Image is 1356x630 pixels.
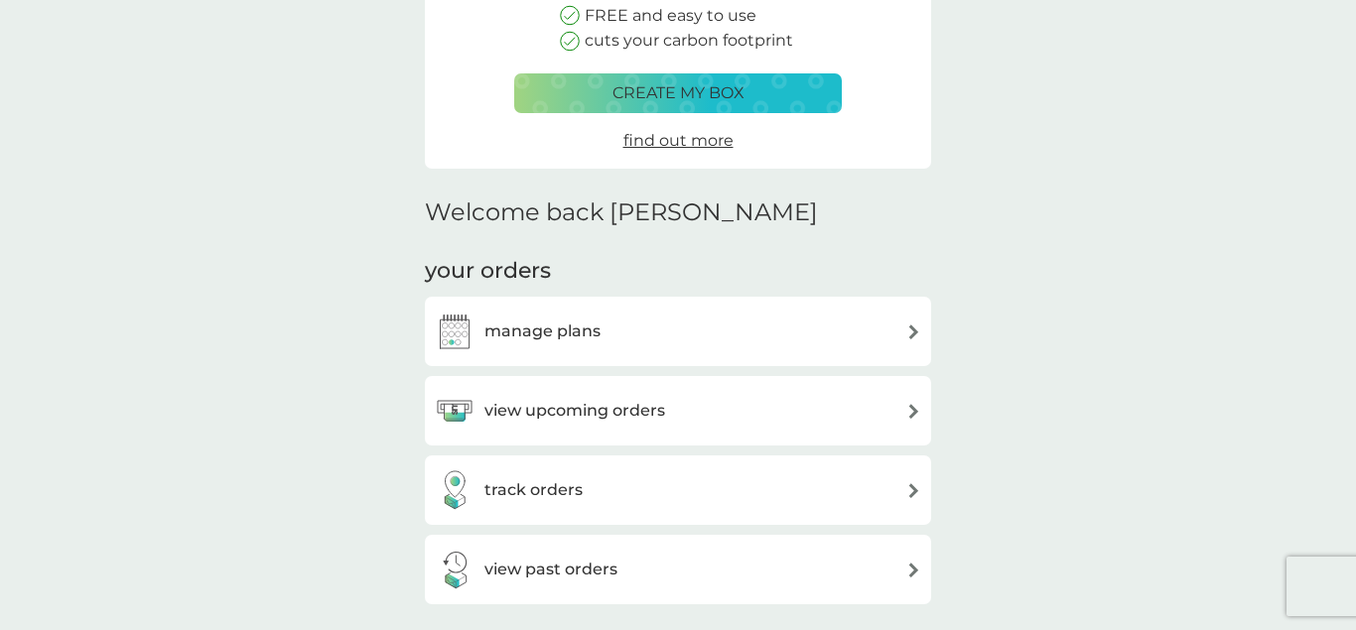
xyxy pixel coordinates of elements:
[906,563,921,577] img: arrow right
[514,73,842,113] button: create my box
[585,28,793,54] p: cuts your carbon footprint
[425,198,818,227] h2: Welcome back [PERSON_NAME]
[906,404,921,419] img: arrow right
[484,477,583,503] h3: track orders
[906,324,921,339] img: arrow right
[484,398,665,424] h3: view upcoming orders
[484,557,617,582] h3: view past orders
[612,80,745,106] p: create my box
[484,318,601,344] h3: manage plans
[906,483,921,498] img: arrow right
[623,128,734,154] a: find out more
[623,131,734,150] span: find out more
[425,256,551,287] h3: your orders
[585,3,756,29] p: FREE and easy to use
